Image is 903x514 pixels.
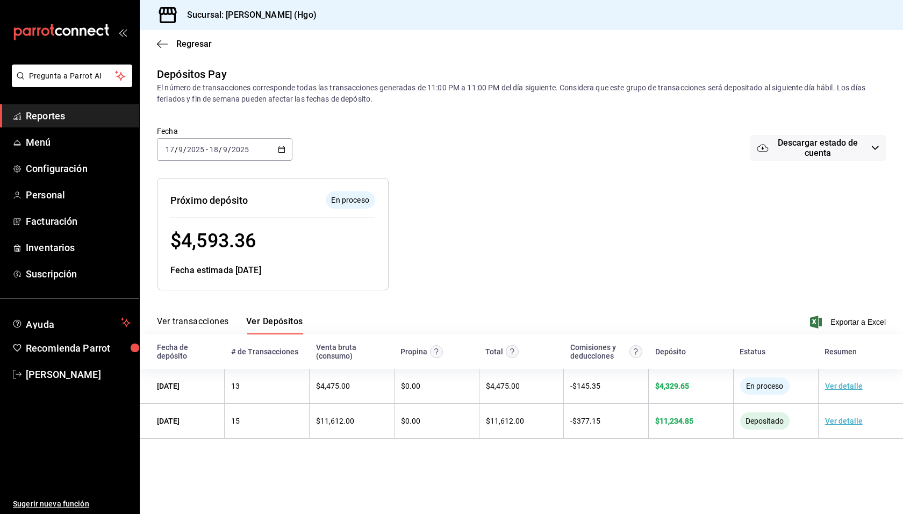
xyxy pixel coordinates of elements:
[26,161,131,176] span: Configuración
[825,417,863,425] a: Ver detalle
[400,347,427,356] div: Propina
[157,316,303,334] div: navigation tabs
[655,417,693,425] span: $ 11,234.85
[157,127,292,135] label: Fecha
[183,145,187,154] span: /
[157,82,886,105] div: El número de transacciones corresponde todas las transacciones generadas de 11:00 PM a 11:00 PM d...
[165,145,175,154] input: --
[394,369,479,404] td: $0.00
[12,65,132,87] button: Pregunta a Parrot AI
[223,145,228,154] input: --
[316,417,354,425] span: $ 11,612.00
[219,145,222,154] span: /
[225,404,310,439] td: 15
[176,39,212,49] span: Regresar
[825,382,863,390] a: Ver detalle
[26,316,117,329] span: Ayuda
[570,382,600,390] span: - $ 145.35
[26,214,131,229] span: Facturación
[170,193,248,208] div: Próximo depósito
[485,347,503,356] div: Total
[140,404,225,439] td: [DATE]
[8,78,132,89] a: Pregunta a Parrot AI
[157,343,218,360] div: Fecha de depósito
[225,369,310,404] td: 13
[812,316,886,329] button: Exportar a Excel
[769,138,868,158] span: Descargar estado de cuenta
[206,145,208,154] span: -
[655,347,686,356] div: Depósito
[157,39,212,49] button: Regresar
[228,145,231,154] span: /
[140,369,225,404] td: [DATE]
[175,145,178,154] span: /
[327,195,373,206] span: En proceso
[26,109,131,123] span: Reportes
[506,345,519,358] svg: Este monto equivale al total de la venta más otros abonos antes de aplicar comisión e IVA.
[13,498,131,510] span: Sugerir nueva función
[316,382,350,390] span: $ 4,475.00
[740,347,765,356] div: Estatus
[118,28,127,37] button: open_drawer_menu
[187,145,205,154] input: ----
[26,135,131,149] span: Menú
[740,412,790,430] div: El monto ha sido enviado a tu cuenta bancaria. Puede tardar en verse reflejado, según la entidad ...
[629,345,642,358] svg: Contempla comisión de ventas y propinas, IVA, cancelaciones y devoluciones.
[742,382,787,390] span: En proceso
[316,343,388,360] div: Venta bruta (consumo)
[825,347,857,356] div: Resumen
[26,341,131,355] span: Recomienda Parrot
[26,240,131,255] span: Inventarios
[570,343,627,360] div: Comisiones y deducciones
[486,382,520,390] span: $ 4,475.00
[170,264,375,277] div: Fecha estimada [DATE]
[231,347,298,356] div: # de Transacciones
[741,417,788,425] span: Depositado
[570,417,600,425] span: - $ 377.15
[231,145,249,154] input: ----
[29,70,116,82] span: Pregunta a Parrot AI
[26,367,131,382] span: [PERSON_NAME]
[157,66,227,82] div: Depósitos Pay
[486,417,524,425] span: $ 11,612.00
[157,316,229,334] button: Ver transacciones
[178,9,317,22] h3: Sucursal: [PERSON_NAME] (Hgo)
[655,382,689,390] span: $ 4,329.65
[209,145,219,154] input: --
[26,267,131,281] span: Suscripción
[326,191,375,209] div: El depósito aún no se ha enviado a tu cuenta bancaria.
[750,135,886,161] button: Descargar estado de cuenta
[430,345,443,358] svg: Las propinas mostradas excluyen toda configuración de retención.
[178,145,183,154] input: --
[246,316,303,334] button: Ver Depósitos
[394,404,479,439] td: $0.00
[26,188,131,202] span: Personal
[170,230,256,252] span: $ 4,593.36
[740,377,790,395] div: El depósito aún no se ha enviado a tu cuenta bancaria.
